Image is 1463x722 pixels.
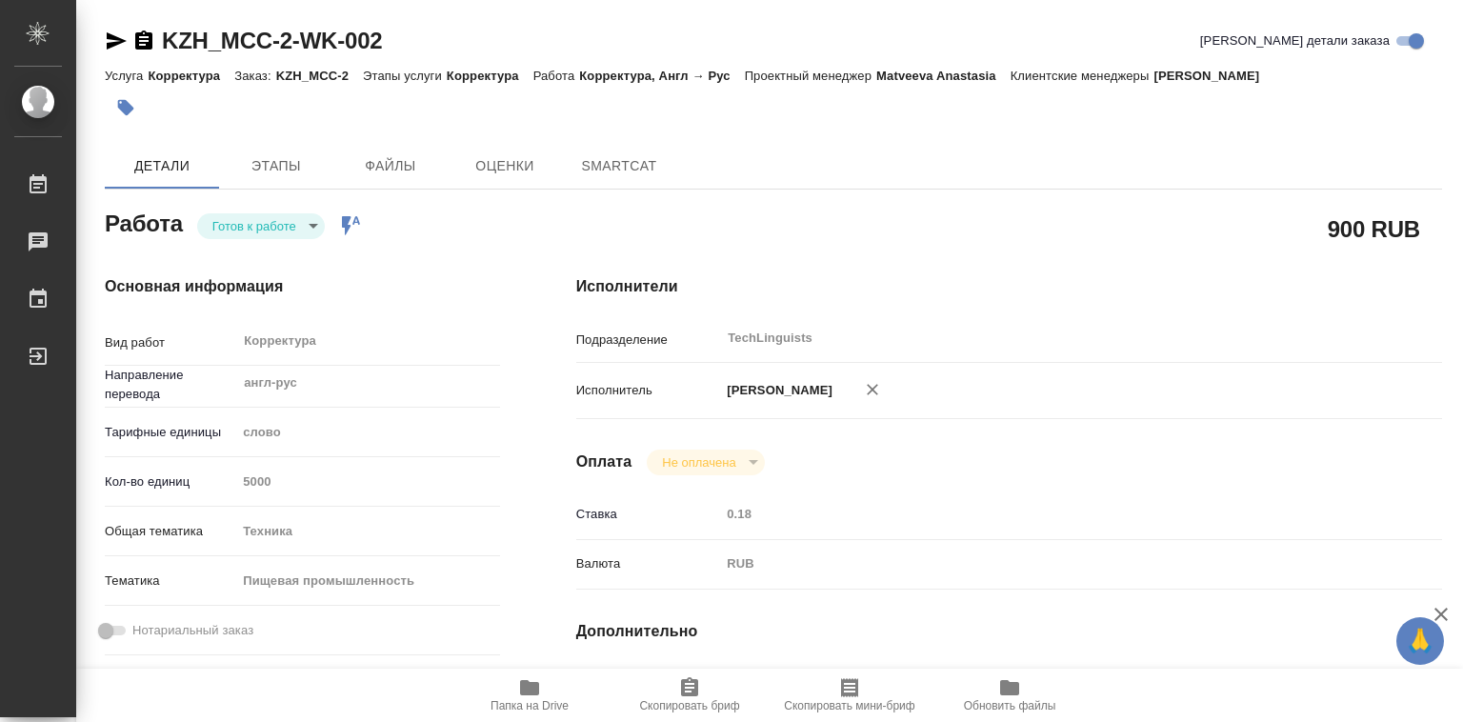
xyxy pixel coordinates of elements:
input: Пустое поле [720,500,1370,528]
p: Ставка [576,505,721,524]
span: Папка на Drive [491,699,569,712]
p: KZH_MCC-2 [276,69,363,83]
button: Скопировать мини-бриф [770,669,930,722]
p: Этапы услуги [363,69,447,83]
span: Оценки [459,154,551,178]
div: Пищевая промышленность [236,565,499,597]
p: [PERSON_NAME] [1153,69,1273,83]
button: 🙏 [1396,617,1444,665]
p: [PERSON_NAME] [720,381,832,400]
button: Скопировать ссылку [132,30,155,52]
button: Папка на Drive [450,669,610,722]
span: Этапы [230,154,322,178]
button: Обновить файлы [930,669,1090,722]
div: Техника [236,515,499,548]
p: Корректура [447,69,533,83]
input: Пустое поле [236,468,499,495]
button: Удалить исполнителя [852,369,893,411]
p: Исполнитель [576,381,721,400]
p: Кол-во единиц [105,472,236,491]
p: Тематика [105,572,236,591]
span: 🙏 [1404,621,1436,661]
p: Тарифные единицы [105,423,236,442]
span: SmartCat [573,154,665,178]
div: слово [236,416,499,449]
button: Добавить тэг [105,87,147,129]
button: Скопировать бриф [610,669,770,722]
button: Скопировать ссылку для ЯМессенджера [105,30,128,52]
p: Подразделение [576,331,721,350]
h4: Исполнители [576,275,1442,298]
h2: 900 RUB [1328,212,1420,245]
span: Скопировать бриф [639,699,739,712]
p: Направление перевода [105,366,236,404]
p: Проектный менеджер [745,69,876,83]
p: Общая тематика [105,522,236,541]
p: Заказ: [234,69,275,83]
p: Работа [533,69,580,83]
span: Нотариальный заказ [132,621,253,640]
div: Готов к работе [647,450,764,475]
p: Вид работ [105,333,236,352]
span: [PERSON_NAME] детали заказа [1200,31,1390,50]
p: Услуга [105,69,148,83]
p: Клиентские менеджеры [1011,69,1154,83]
div: RUB [720,548,1370,580]
p: Matveeva Anastasia [876,69,1011,83]
a: KZH_MCC-2-WK-002 [162,28,382,53]
span: Детали [116,154,208,178]
h2: Работа [105,205,183,239]
span: Обновить файлы [964,699,1056,712]
p: Корректура [148,69,234,83]
p: Корректура, Англ → Рус [579,69,744,83]
span: Скопировать мини-бриф [784,699,914,712]
h4: Основная информация [105,275,500,298]
div: Готов к работе [197,213,325,239]
span: Файлы [345,154,436,178]
p: Валюта [576,554,721,573]
h4: Дополнительно [576,620,1442,643]
h4: Оплата [576,451,632,473]
button: Не оплачена [656,454,741,471]
button: Готов к работе [207,218,302,234]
